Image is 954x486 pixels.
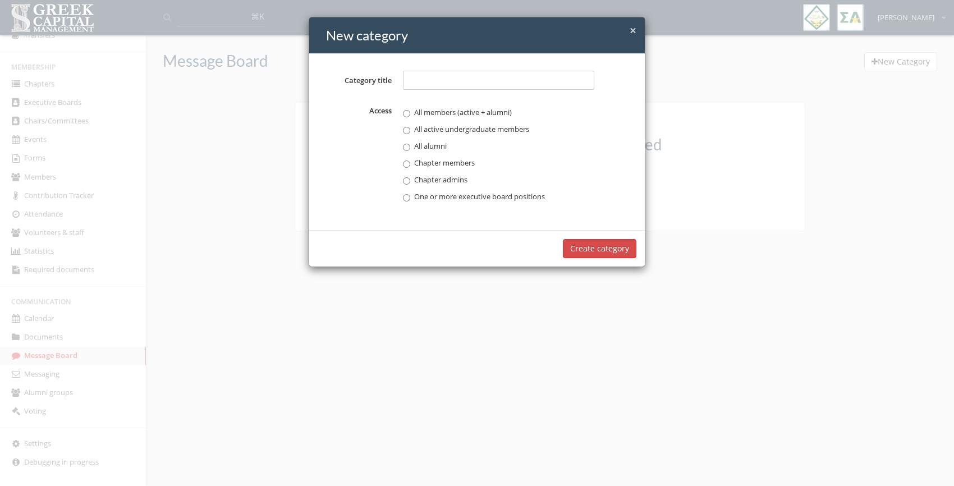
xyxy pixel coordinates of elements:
[403,174,594,185] label: Chapter admins
[403,194,410,201] input: One or more executive board positions
[403,191,594,202] label: One or more executive board positions
[403,123,594,135] label: All active undergraduate members
[403,140,594,152] label: All alumni
[403,157,594,168] label: Chapter members
[403,127,410,134] input: All active undergraduate members
[326,26,636,45] h4: New category
[403,110,410,117] input: All members (active + alumni)
[563,239,636,258] button: Create category
[318,71,397,90] label: Category title
[403,161,410,168] input: Chapter members
[403,177,410,185] input: Chapter admins
[630,22,636,38] span: ×
[318,101,397,210] label: Access
[403,144,410,151] input: All alumni
[403,107,594,118] label: All members (active + alumni)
